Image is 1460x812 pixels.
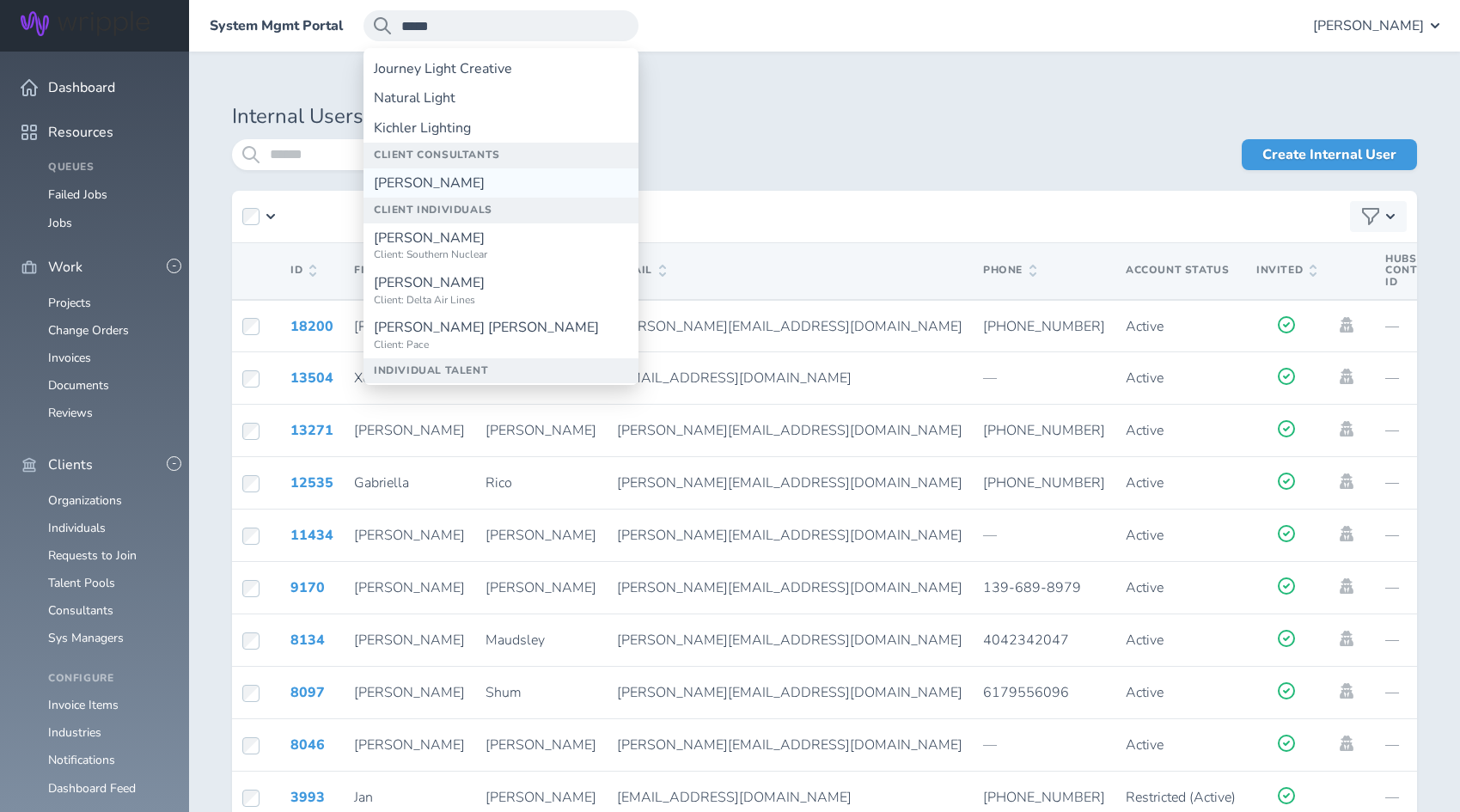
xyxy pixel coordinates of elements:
[290,473,333,492] a: 12535
[617,788,852,807] span: [EMAIL_ADDRESS][DOMAIN_NAME]
[374,320,599,335] p: [PERSON_NAME] [PERSON_NAME]
[48,697,119,713] a: Invoice Items
[354,788,373,807] span: Jan
[354,683,465,702] span: [PERSON_NAME]
[486,736,596,754] span: [PERSON_NAME]
[486,683,522,702] span: Shum
[48,752,115,768] a: Notifications
[486,473,512,492] span: Rico
[486,631,545,650] span: Maudsley
[48,322,129,339] a: Change Orders
[1385,475,1453,491] p: —
[363,143,638,168] h3: Client Consultants
[1385,790,1453,805] p: —
[617,265,666,277] span: Email
[48,215,72,231] a: Jobs
[232,105,1417,129] h1: Internal Users
[1126,473,1164,492] span: Active
[290,421,333,440] a: 13271
[983,317,1105,336] span: [PHONE_NUMBER]
[983,265,1036,277] span: Phone
[48,295,91,311] a: Projects
[1385,580,1453,595] p: —
[374,61,512,76] p: Journey Light Creative
[1385,685,1453,700] p: —
[48,630,124,646] a: Sys Managers
[617,578,962,597] span: [PERSON_NAME][EMAIL_ADDRESS][DOMAIN_NAME]
[1337,683,1356,699] a: Impersonate
[983,788,1105,807] span: [PHONE_NUMBER]
[354,578,465,597] span: [PERSON_NAME]
[48,259,82,275] span: Work
[1126,421,1164,440] span: Active
[983,473,1105,492] span: [PHONE_NUMBER]
[617,683,962,702] span: [PERSON_NAME][EMAIL_ADDRESS][DOMAIN_NAME]
[617,421,962,440] span: [PERSON_NAME][EMAIL_ADDRESS][DOMAIN_NAME]
[167,456,181,471] button: -
[374,175,485,191] p: [PERSON_NAME]
[1385,632,1453,648] p: —
[1337,631,1356,646] a: Impersonate
[48,547,137,564] a: Requests to Join
[48,602,113,619] a: Consultants
[1385,737,1453,753] p: —
[983,578,1081,597] span: 139-689-8979
[1126,683,1164,702] span: Active
[617,369,852,388] span: [EMAIL_ADDRESS][DOMAIN_NAME]
[983,528,1105,543] p: —
[1242,139,1417,170] a: Create Internal User
[167,259,181,273] button: -
[1337,736,1356,751] a: Impersonate
[983,421,1105,440] span: [PHONE_NUMBER]
[290,369,333,388] a: 13504
[1126,317,1164,336] span: Active
[354,265,437,277] span: First Name
[290,736,325,754] a: 8046
[48,673,168,685] h4: Configure
[354,421,465,440] span: [PERSON_NAME]
[617,526,962,545] span: [PERSON_NAME][EMAIL_ADDRESS][DOMAIN_NAME]
[374,120,471,136] p: Kichler Lighting
[354,317,465,336] span: [PERSON_NAME]
[1385,528,1453,543] p: —
[48,350,91,366] a: Invoices
[1256,265,1316,277] span: Invited
[1126,526,1164,545] span: Active
[1337,578,1356,594] a: Impersonate
[617,631,962,650] span: [PERSON_NAME][EMAIL_ADDRESS][DOMAIN_NAME]
[363,198,638,223] h3: Client Individuals
[1126,631,1164,650] span: Active
[354,631,465,650] span: [PERSON_NAME]
[983,737,1105,753] p: —
[1337,369,1356,384] a: Impersonate
[290,526,333,545] a: 11434
[210,18,343,34] a: System Mgmt Portal
[354,736,465,754] span: [PERSON_NAME]
[290,317,333,336] a: 18200
[1337,526,1356,541] a: Impersonate
[1126,263,1229,277] span: Account Status
[983,370,1105,386] p: —
[1126,578,1164,597] span: Active
[374,249,487,261] p: Client: Southern Nuclear
[1126,369,1164,388] span: Active
[617,317,962,336] span: [PERSON_NAME][EMAIL_ADDRESS][DOMAIN_NAME]
[1126,736,1164,754] span: Active
[48,80,115,95] span: Dashboard
[48,405,93,421] a: Reviews
[374,230,487,246] p: [PERSON_NAME]
[1337,473,1356,489] a: Impersonate
[48,186,107,203] a: Failed Jobs
[486,421,596,440] span: [PERSON_NAME]
[1337,421,1356,437] a: Impersonate
[1385,423,1453,438] p: —
[48,780,136,797] a: Dashboard Feed
[374,90,455,106] p: Natural Light
[354,369,388,388] span: Xenia
[617,473,962,492] span: [PERSON_NAME][EMAIL_ADDRESS][DOMAIN_NAME]
[1126,788,1236,807] span: Restricted (Active)
[1337,317,1356,333] a: Impersonate
[48,125,113,140] span: Resources
[290,631,325,650] a: 8134
[48,575,115,591] a: Talent Pools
